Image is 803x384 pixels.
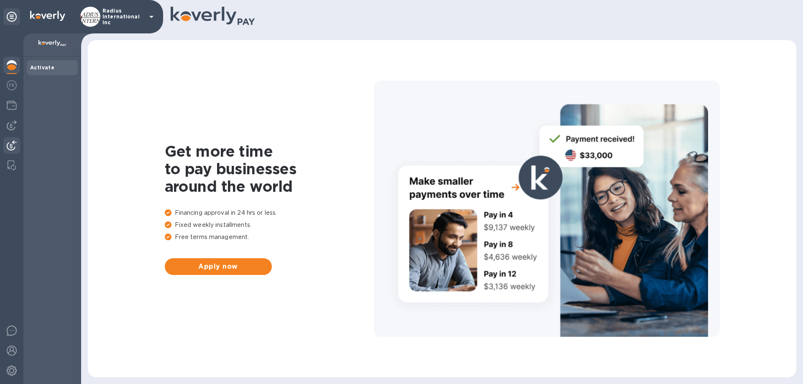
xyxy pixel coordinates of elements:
p: Free terms management. [165,233,374,242]
img: Wallets [7,100,17,110]
img: Logo [30,11,65,21]
span: Apply now [171,262,265,272]
p: Radius International Inc [102,8,144,25]
div: Unpin categories [3,8,20,25]
b: Activate [30,64,54,71]
button: Apply now [165,258,272,275]
img: Foreign exchange [7,80,17,90]
h1: Get more time to pay businesses around the world [165,142,374,195]
p: Financing approval in 24 hrs or less. [165,209,374,217]
p: Fixed weekly installments. [165,221,374,229]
